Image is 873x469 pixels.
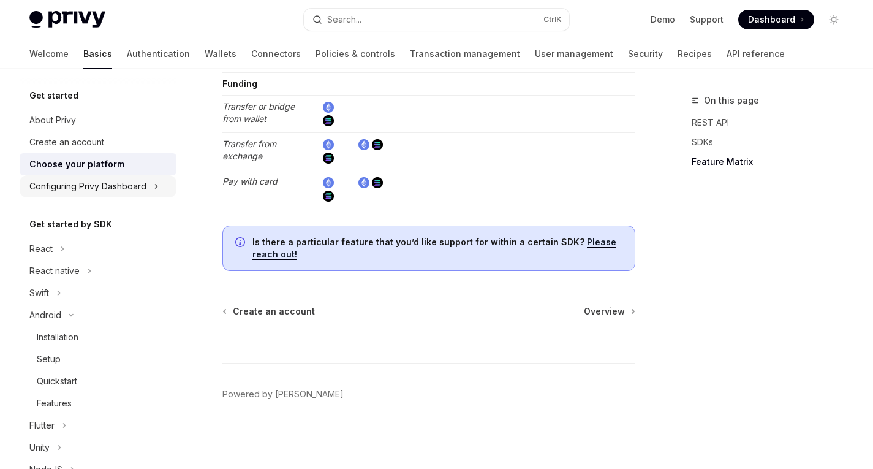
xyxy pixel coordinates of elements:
img: light logo [29,11,105,28]
div: Search... [327,12,361,27]
div: Flutter [29,418,55,433]
span: Ctrl K [543,15,562,25]
div: Choose your platform [29,157,124,172]
a: Create an account [20,131,176,153]
a: About Privy [20,109,176,131]
a: Wallets [205,39,236,69]
em: Transfer from exchange [222,139,276,161]
a: Setup [20,348,176,370]
div: Setup [37,352,61,367]
span: On this page [704,93,759,108]
a: Choose your platform [20,153,176,175]
a: Quickstart [20,370,176,392]
a: Security [628,39,663,69]
a: Basics [83,39,112,69]
a: Dashboard [738,10,814,29]
div: Unity [29,440,50,455]
button: Search...CtrlK [304,9,569,31]
a: Recipes [678,39,712,69]
div: Installation [37,330,78,345]
strong: Is there a particular feature that you’d like support for within a certain SDK? [252,237,584,247]
span: Create an account [233,305,315,318]
img: ethereum.png [358,177,369,188]
img: ethereum.png [323,177,334,188]
a: Create an account [224,305,315,318]
a: Features [20,392,176,414]
div: Features [37,396,72,411]
a: Transaction management [410,39,520,69]
img: solana.png [372,139,383,150]
div: Quickstart [37,374,77,389]
img: solana.png [323,191,334,202]
div: Android [29,308,61,322]
a: Demo [651,13,675,26]
img: solana.png [323,153,334,164]
strong: Funding [222,78,257,89]
em: Pay with card [222,176,278,186]
a: API reference [727,39,785,69]
h5: Get started by SDK [29,217,112,232]
div: React native [29,264,80,278]
a: SDKs [692,132,853,152]
img: ethereum.png [358,139,369,150]
img: solana.png [323,115,334,126]
a: Welcome [29,39,69,69]
a: Connectors [251,39,301,69]
svg: Info [235,237,248,250]
a: Support [690,13,724,26]
img: ethereum.png [323,139,334,150]
a: Feature Matrix [692,152,853,172]
a: Authentication [127,39,190,69]
a: Overview [584,305,634,318]
a: User management [535,39,613,69]
div: Create an account [29,135,104,150]
a: Please reach out! [252,237,616,260]
img: solana.png [372,177,383,188]
em: Transfer or bridge from wallet [222,101,295,124]
div: Configuring Privy Dashboard [29,179,146,194]
div: React [29,242,53,256]
a: Policies & controls [316,39,395,69]
a: Installation [20,326,176,348]
span: Dashboard [748,13,795,26]
span: Overview [584,305,625,318]
h5: Get started [29,88,78,103]
a: REST API [692,113,853,132]
img: ethereum.png [323,102,334,113]
a: Powered by [PERSON_NAME] [222,388,344,400]
div: Swift [29,286,49,300]
div: About Privy [29,113,76,128]
button: Toggle dark mode [824,10,844,29]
